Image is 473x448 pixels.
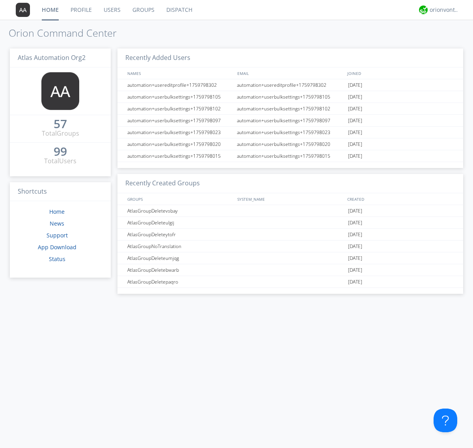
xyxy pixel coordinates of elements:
div: AtlasGroupDeleteumjqg [125,252,235,264]
div: AtlasGroupDeletevsbay [125,205,235,217]
a: automation+userbulksettings+1759798023automation+userbulksettings+1759798023[DATE] [117,127,463,138]
a: automation+usereditprofile+1759798302automation+usereditprofile+1759798302[DATE] [117,79,463,91]
div: Total Groups [42,129,79,138]
h3: Recently Added Users [117,49,463,68]
h3: Shortcuts [10,182,111,202]
img: 29d36aed6fa347d5a1537e7736e6aa13 [419,6,428,14]
span: [DATE] [348,79,362,91]
div: 99 [54,147,67,155]
a: 99 [54,147,67,157]
div: automation+userbulksettings+1759798097 [235,115,346,126]
div: automation+userbulksettings+1759798020 [235,138,346,150]
a: automation+userbulksettings+1759798097automation+userbulksettings+1759798097[DATE] [117,115,463,127]
div: GROUPS [125,193,233,205]
div: EMAIL [235,67,345,79]
span: [DATE] [348,138,362,150]
span: [DATE] [348,264,362,276]
a: News [50,220,64,227]
div: JOINED [345,67,456,79]
div: AtlasGroupDeletepaqro [125,276,235,287]
span: [DATE] [348,91,362,103]
div: Total Users [44,157,76,166]
span: [DATE] [348,103,362,115]
div: orionvontas+atlas+automation+org2 [430,6,459,14]
div: automation+userbulksettings+1759798097 [125,115,235,126]
span: [DATE] [348,115,362,127]
a: Home [49,208,65,215]
span: [DATE] [348,241,362,252]
a: automation+userbulksettings+1759798015automation+userbulksettings+1759798015[DATE] [117,150,463,162]
div: automation+usereditprofile+1759798302 [125,79,235,91]
div: AtlasGroupDeleteulgij [125,217,235,228]
div: AtlasGroupNoTranslation [125,241,235,252]
div: automation+userbulksettings+1759798102 [125,103,235,114]
a: AtlasGroupDeletebwarb[DATE] [117,264,463,276]
div: 57 [54,120,67,128]
a: AtlasGroupNoTranslation[DATE] [117,241,463,252]
a: Status [49,255,65,263]
a: AtlasGroupDeletepaqro[DATE] [117,276,463,288]
a: Support [47,231,68,239]
iframe: Toggle Customer Support [434,409,457,432]
span: [DATE] [348,217,362,229]
div: automation+userbulksettings+1759798015 [235,150,346,162]
div: CREATED [345,193,456,205]
a: App Download [38,243,76,251]
a: AtlasGroupDeletevsbay[DATE] [117,205,463,217]
div: SYSTEM_NAME [235,193,345,205]
div: automation+userbulksettings+1759798105 [125,91,235,103]
a: AtlasGroupDeleteytofr[DATE] [117,229,463,241]
div: NAMES [125,67,233,79]
span: [DATE] [348,229,362,241]
span: [DATE] [348,150,362,162]
img: 373638.png [41,72,79,110]
div: automation+userbulksettings+1759798015 [125,150,235,162]
div: automation+userbulksettings+1759798023 [235,127,346,138]
div: automation+userbulksettings+1759798105 [235,91,346,103]
div: automation+usereditprofile+1759798302 [235,79,346,91]
span: [DATE] [348,127,362,138]
div: AtlasGroupDeletebwarb [125,264,235,276]
a: 57 [54,120,67,129]
div: automation+userbulksettings+1759798102 [235,103,346,114]
a: AtlasGroupDeleteumjqg[DATE] [117,252,463,264]
a: automation+userbulksettings+1759798105automation+userbulksettings+1759798105[DATE] [117,91,463,103]
div: automation+userbulksettings+1759798020 [125,138,235,150]
span: Atlas Automation Org2 [18,53,86,62]
img: 373638.png [16,3,30,17]
div: AtlasGroupDeleteytofr [125,229,235,240]
span: [DATE] [348,205,362,217]
span: [DATE] [348,276,362,288]
h3: Recently Created Groups [117,174,463,193]
a: AtlasGroupDeleteulgij[DATE] [117,217,463,229]
a: automation+userbulksettings+1759798102automation+userbulksettings+1759798102[DATE] [117,103,463,115]
div: automation+userbulksettings+1759798023 [125,127,235,138]
a: automation+userbulksettings+1759798020automation+userbulksettings+1759798020[DATE] [117,138,463,150]
span: [DATE] [348,252,362,264]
